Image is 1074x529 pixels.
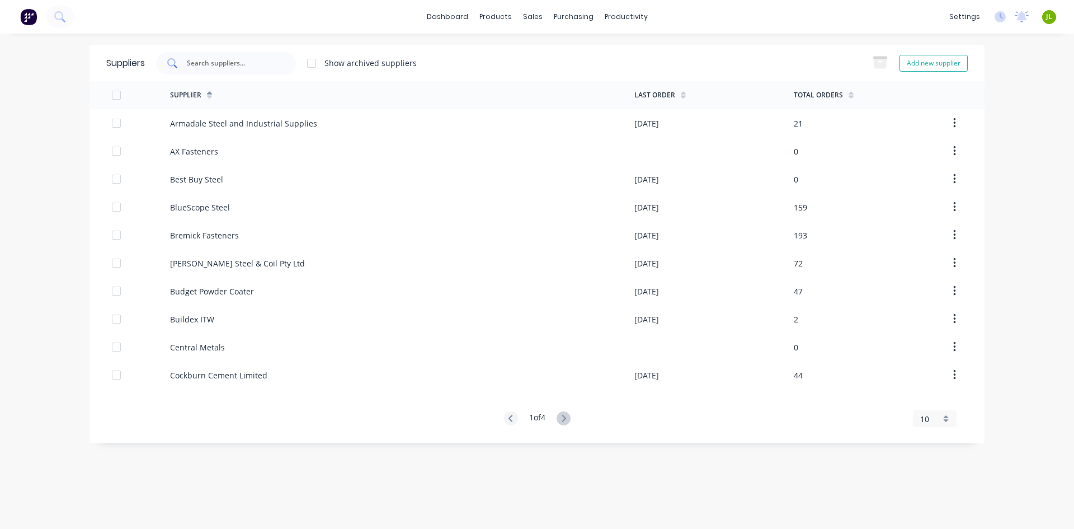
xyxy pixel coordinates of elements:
div: [DATE] [634,313,659,325]
div: 47 [794,285,803,297]
div: 44 [794,369,803,381]
div: 21 [794,118,803,129]
div: Bremick Fasteners [170,230,239,241]
div: [DATE] [634,285,659,297]
div: [DATE] [634,174,659,185]
div: 72 [794,258,803,269]
div: products [474,8,517,25]
div: [DATE] [634,202,659,213]
div: 193 [794,230,807,241]
div: [PERSON_NAME] Steel & Coil Pty Ltd [170,258,305,269]
img: Factory [20,8,37,25]
div: Last Order [634,90,675,100]
div: 159 [794,202,807,213]
div: Buildex ITW [170,313,214,325]
div: [DATE] [634,118,659,129]
div: [DATE] [634,369,659,381]
div: BlueScope Steel [170,202,230,213]
div: 0 [794,341,798,353]
span: 10 [920,413,929,425]
a: dashboard [421,8,474,25]
div: sales [517,8,548,25]
div: productivity [599,8,653,25]
div: Armadale Steel and Industrial Supplies [170,118,317,129]
div: Cockburn Cement Limited [170,369,267,381]
div: Best Buy Steel [170,174,223,185]
div: 0 [794,174,798,185]
input: Search suppliers... [186,58,279,69]
div: Total Orders [794,90,843,100]
div: Budget Powder Coater [170,285,254,297]
div: Central Metals [170,341,225,353]
div: 1 of 4 [529,411,545,427]
div: settings [944,8,986,25]
button: Add new supplier [899,55,968,72]
span: JL [1046,12,1052,22]
div: [DATE] [634,230,659,241]
div: [DATE] [634,258,659,269]
div: Suppliers [106,57,145,70]
div: 2 [794,313,798,325]
div: AX Fasteners [170,146,218,157]
div: purchasing [548,8,599,25]
div: Supplier [170,90,201,100]
div: 0 [794,146,798,157]
div: Show archived suppliers [324,57,417,69]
